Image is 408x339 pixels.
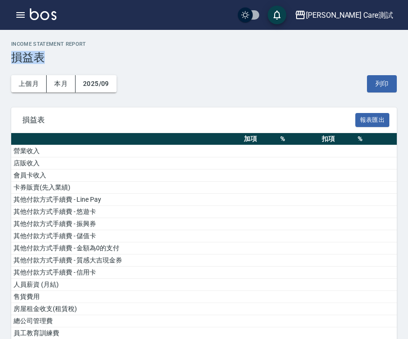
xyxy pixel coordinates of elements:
[355,115,390,124] a: 報表匯出
[319,133,355,145] th: 扣項
[242,133,277,145] th: 加項
[11,169,242,182] td: 會員卡收入
[11,315,242,327] td: 總公司管理費
[367,75,397,92] button: 列印
[11,157,242,169] td: 店販收入
[11,254,242,267] td: 其他付款方式手續費 - 質感大吉現金券
[11,279,242,291] td: 人員薪資 (月結)
[306,9,393,21] div: [PERSON_NAME] Care測試
[76,75,117,92] button: 2025/09
[355,113,390,127] button: 報表匯出
[11,303,242,315] td: 房屋租金收支(租賃稅)
[11,242,242,254] td: 其他付款方式手續費 - 金額為0的支付
[291,6,397,25] button: [PERSON_NAME] Care測試
[11,182,242,194] td: 卡券販賣(先入業績)
[30,8,56,20] img: Logo
[268,6,286,24] button: save
[11,206,242,218] td: 其他付款方式手續費 - 悠遊卡
[11,41,397,47] h2: Income Statement Report
[11,230,242,242] td: 其他付款方式手續費 - 儲值卡
[11,75,47,92] button: 上個月
[11,218,242,230] td: 其他付款方式手續費 - 振興券
[11,145,242,157] td: 營業收入
[11,194,242,206] td: 其他付款方式手續費 - Line Pay
[11,291,242,303] td: 售貨費用
[11,267,242,279] td: 其他付款方式手續費 - 信用卡
[355,133,397,145] th: %
[278,133,319,145] th: %
[11,51,397,64] h3: 損益表
[47,75,76,92] button: 本月
[22,115,355,125] span: 損益表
